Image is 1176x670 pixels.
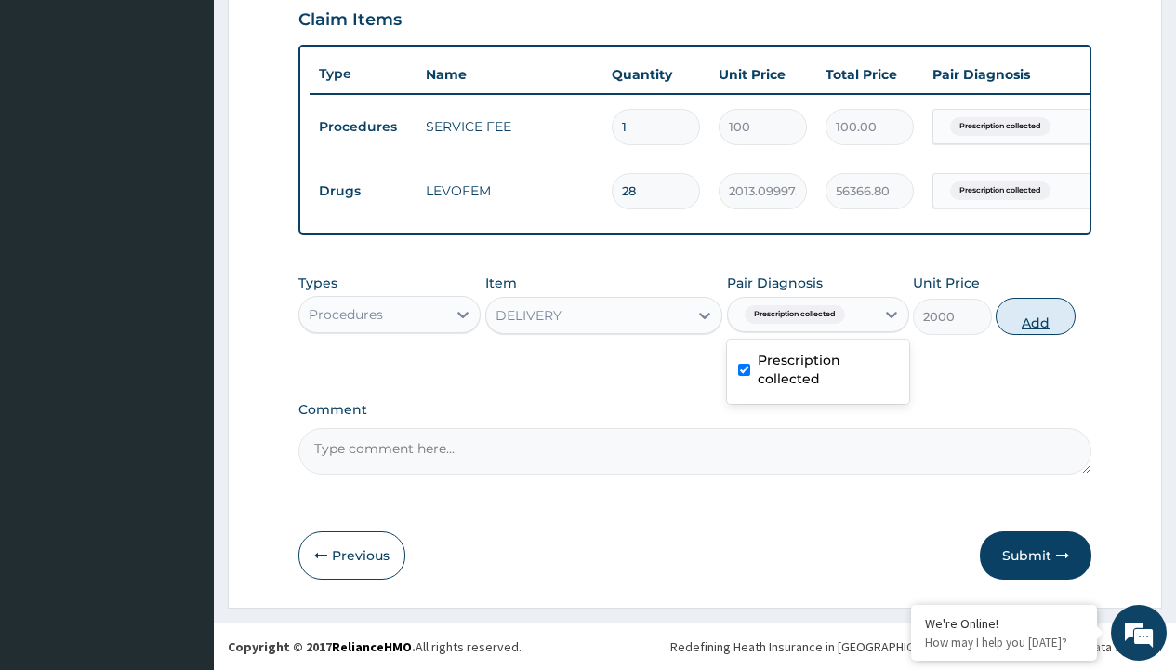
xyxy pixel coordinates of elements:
[298,10,402,31] h3: Claim Items
[923,56,1128,93] th: Pair Diagnosis
[485,274,517,292] label: Item
[758,351,898,388] label: Prescription collected
[996,298,1075,335] button: Add
[310,174,416,208] td: Drugs
[496,306,562,325] div: DELIVERY
[950,181,1050,200] span: Prescription collected
[298,275,337,291] label: Types
[925,615,1083,632] div: We're Online!
[34,93,75,140] img: d_794563401_company_1708531726252_794563401
[310,110,416,144] td: Procedures
[709,56,816,93] th: Unit Price
[925,635,1083,650] p: How may I help you today?
[310,57,416,91] th: Type
[913,274,980,292] label: Unit Price
[298,402,1091,418] label: Comment
[97,104,312,128] div: Chat with us now
[309,305,383,324] div: Procedures
[980,531,1091,580] button: Submit
[727,274,823,292] label: Pair Diagnosis
[305,9,350,54] div: Minimize live chat window
[816,56,923,93] th: Total Price
[602,56,709,93] th: Quantity
[416,108,602,145] td: SERVICE FEE
[670,637,1162,656] div: Redefining Heath Insurance in [GEOGRAPHIC_DATA] using Telemedicine and Data Science!
[950,117,1050,136] span: Prescription collected
[745,305,845,324] span: Prescription collected
[214,623,1176,670] footer: All rights reserved.
[416,172,602,209] td: LEVOFEM
[416,56,602,93] th: Name
[228,638,416,655] strong: Copyright © 2017 .
[9,461,354,526] textarea: Type your message and hit 'Enter'
[108,210,257,398] span: We're online!
[332,638,412,655] a: RelianceHMO
[298,531,405,580] button: Previous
